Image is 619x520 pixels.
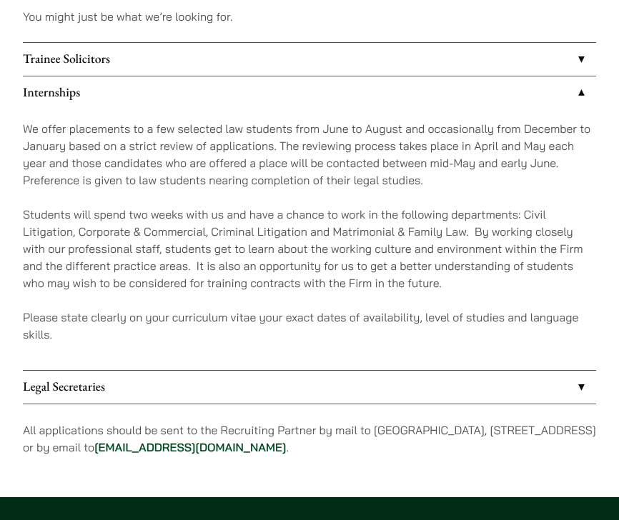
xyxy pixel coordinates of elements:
[23,309,596,343] p: Please state clearly on your curriculum vitae your exact dates of availability, level of studies ...
[23,371,596,404] a: Legal Secretaries
[23,8,596,25] p: You might just be what we’re looking for.
[94,440,286,454] a: [EMAIL_ADDRESS][DOMAIN_NAME]
[23,120,596,189] p: We offer placements to a few selected law students from June to August and occasionally from Dece...
[23,421,596,456] p: All applications should be sent to the Recruiting Partner by mail to [GEOGRAPHIC_DATA], [STREET_A...
[23,206,596,291] p: Students will spend two weeks with us and have a chance to work in the following departments: Civ...
[23,43,596,76] a: Trainee Solicitors
[23,76,596,109] a: Internships
[23,109,596,369] div: Internships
